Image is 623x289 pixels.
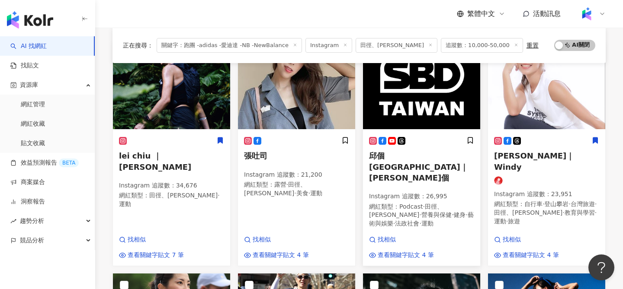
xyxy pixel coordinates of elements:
span: 田徑、[PERSON_NAME] [244,181,306,197]
span: 正在搜尋 ： [123,42,153,49]
span: 藝術與娛樂 [369,211,474,227]
p: Instagram 追蹤數 ： 21,200 [244,171,349,179]
span: 找相似 [128,235,146,244]
span: · [423,203,424,210]
span: · [286,181,288,188]
a: 查看關鍵字貼文 4 筆 [494,251,559,260]
a: 商案媒合 [10,178,45,187]
span: · [419,220,421,227]
span: · [543,200,544,207]
a: 找相似 [494,235,559,244]
a: 找相似 [119,235,184,244]
span: 田徑、[PERSON_NAME] [356,38,437,53]
a: KOL Avatarlei chiu ｜ [PERSON_NAME]Instagram 追蹤數：34,676網紅類型：田徑、[PERSON_NAME]·運動找相似查看關鍵字貼文 7 筆 [112,42,231,266]
img: Kolr%20app%20icon%20%281%29.png [578,6,595,22]
img: KOL Avatar [238,43,355,129]
span: 美食 [296,190,308,197]
img: KOL Avatar [113,43,230,129]
a: 找相似 [244,235,309,244]
span: 運動 [421,220,434,227]
a: searchAI 找網紅 [10,42,47,51]
a: 查看關鍵字貼文 4 筆 [369,251,434,260]
span: 營養與保健 [421,211,452,218]
p: 網紅類型 ： [244,181,349,197]
span: 趨勢分析 [20,211,44,231]
a: KOL Avatar[PERSON_NAME]｜WindyInstagram 追蹤數：23,951網紅類型：自行車·登山攀岩·台灣旅遊·田徑、[PERSON_NAME]·教育與學習·運動·旅遊找... [488,42,606,266]
span: 查看關鍵字貼文 4 筆 [253,251,309,260]
span: · [562,209,564,216]
span: · [452,211,453,218]
span: 旅遊 [508,218,520,225]
a: 找貼文 [10,61,39,70]
p: Instagram 追蹤數 ： 23,951 [494,190,599,199]
span: · [466,211,467,218]
span: 運動 [494,218,506,225]
p: Instagram 追蹤數 ： 26,995 [369,192,474,201]
span: 田徑、[PERSON_NAME] [494,209,562,216]
span: Instagram [305,38,352,53]
span: · [393,220,395,227]
span: [PERSON_NAME]｜Windy [494,151,574,171]
span: 運動 [310,190,322,197]
span: · [506,218,508,225]
span: 找相似 [253,235,271,244]
span: 繁體中文 [467,9,495,19]
span: 查看關鍵字貼文 7 筆 [128,251,184,260]
span: 教育與學習 [565,209,595,216]
span: 田徑、[PERSON_NAME] [149,192,218,199]
span: · [308,190,310,197]
span: · [294,190,296,197]
iframe: Help Scout Beacon - Open [588,254,614,280]
span: 健身 [453,211,466,218]
p: Instagram 追蹤數 ： 34,676 [119,181,224,190]
span: 競品分析 [20,231,44,250]
span: lei chiu ｜ [PERSON_NAME] [119,151,191,171]
p: 網紅類型 ： [369,203,474,228]
span: 台灣旅遊 [571,200,595,207]
span: 找相似 [503,235,521,244]
a: 網紅管理 [21,100,45,109]
span: 自行車 [524,200,543,207]
a: 貼文收藏 [21,139,45,148]
span: 查看關鍵字貼文 4 筆 [503,251,559,260]
span: 法政社會 [395,220,419,227]
span: 登山攀岩 [544,200,568,207]
span: · [419,211,421,218]
a: KOL Avatar邱個 [GEOGRAPHIC_DATA]｜[PERSON_NAME]個Instagram 追蹤數：26,995網紅類型：Podcast·田徑、[PERSON_NAME]·營養... [363,42,481,266]
span: 露營 [274,181,286,188]
span: · [595,209,597,216]
span: Podcast [399,203,423,210]
span: 找相似 [378,235,396,244]
span: 張吐司 [244,151,267,160]
span: · [568,200,570,207]
span: 運動 [119,200,131,207]
span: rise [10,218,16,224]
img: logo [7,11,53,29]
a: 網紅收藏 [21,120,45,128]
img: KOL Avatar [488,43,605,129]
a: 找相似 [369,235,434,244]
div: 重置 [527,42,539,49]
p: 網紅類型 ： [119,191,224,208]
a: 效益預測報告BETA [10,159,79,167]
span: · [218,192,219,199]
a: 洞察報告 [10,197,45,206]
a: 查看關鍵字貼文 7 筆 [119,251,184,260]
span: 關鍵字：跑團 -adidas -愛迪達 -NB -NewBalance [157,38,302,53]
span: 活動訊息 [533,10,561,18]
span: 查看關鍵字貼文 4 筆 [378,251,434,260]
span: 邱個 [GEOGRAPHIC_DATA]｜[PERSON_NAME]個 [369,151,468,182]
p: 網紅類型 ： [494,200,599,225]
span: 追蹤數：10,000-50,000 [441,38,523,53]
span: 資源庫 [20,75,38,95]
a: 查看關鍵字貼文 4 筆 [244,251,309,260]
a: KOL Avatar張吐司Instagram 追蹤數：21,200網紅類型：露營·田徑、[PERSON_NAME]·美食·運動找相似查看關鍵字貼文 4 筆 [238,42,356,266]
img: KOL Avatar [363,43,480,129]
span: · [595,200,597,207]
